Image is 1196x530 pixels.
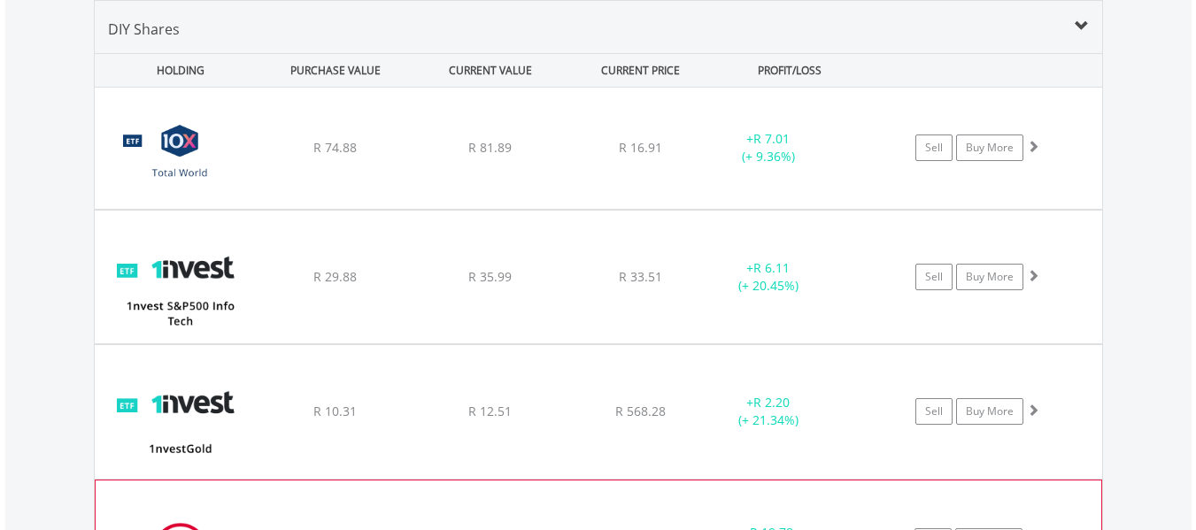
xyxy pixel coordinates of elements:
[104,367,256,473] img: EQU.ZA.ETFGLD.png
[260,54,412,87] div: PURCHASE VALUE
[915,134,953,161] a: Sell
[714,54,866,87] div: PROFIT/LOSS
[468,403,512,419] span: R 12.51
[313,139,357,156] span: R 74.88
[104,110,256,204] img: EQU.ZA.GLOBAL.png
[569,54,710,87] div: CURRENT PRICE
[313,268,357,285] span: R 29.88
[702,259,836,295] div: + (+ 20.45%)
[956,134,1023,161] a: Buy More
[915,398,953,425] a: Sell
[619,139,662,156] span: R 16.91
[915,264,953,290] a: Sell
[468,268,512,285] span: R 35.99
[753,130,790,147] span: R 7.01
[96,54,257,87] div: HOLDING
[753,394,790,411] span: R 2.20
[415,54,567,87] div: CURRENT VALUE
[619,268,662,285] span: R 33.51
[468,139,512,156] span: R 81.89
[104,233,256,339] img: EQU.ZA.ETF5IT.png
[956,398,1023,425] a: Buy More
[956,264,1023,290] a: Buy More
[313,403,357,419] span: R 10.31
[753,259,790,276] span: R 6.11
[108,19,180,39] span: DIY Shares
[615,403,666,419] span: R 568.28
[702,130,836,165] div: + (+ 9.36%)
[702,394,836,429] div: + (+ 21.34%)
